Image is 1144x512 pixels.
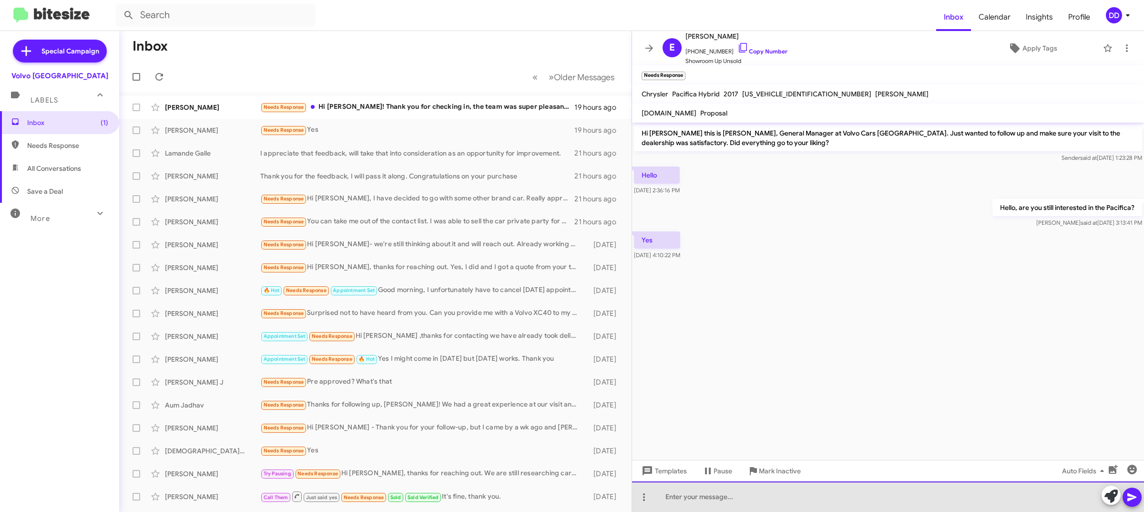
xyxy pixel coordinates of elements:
span: said at [1080,154,1097,161]
span: Needs Response [27,141,108,150]
span: Pause [714,462,732,480]
span: Needs Response [264,379,304,385]
span: Auto Fields [1062,462,1108,480]
button: Mark Inactive [740,462,808,480]
div: Volvo [GEOGRAPHIC_DATA] [11,71,108,81]
input: Search [115,4,316,27]
button: Auto Fields [1054,462,1115,480]
span: said at [1081,219,1097,226]
span: Needs Response [264,310,304,316]
div: Pre approved? What's that [260,376,584,387]
a: Profile [1061,3,1098,31]
div: [DATE] [584,286,624,295]
span: [DOMAIN_NAME] [642,109,696,117]
span: [DATE] 2:36:16 PM [634,187,680,194]
span: Needs Response [264,104,304,110]
div: Good morning, I unfortunately have to cancel [DATE] appointment. I will attempt on a different da... [260,285,584,296]
span: « [532,71,538,83]
span: Special Campaign [41,46,99,56]
div: [PERSON_NAME] [165,332,260,341]
span: 🔥 Hot [264,287,280,293]
div: 21 hours ago [574,171,624,181]
div: [DATE] [584,240,624,250]
div: You can take me out of the contact list. I was able to sell the car private party for more than t... [260,216,574,227]
div: [DATE] [584,446,624,456]
span: Pacifica Hybrid [672,90,720,98]
div: [PERSON_NAME] [165,217,260,227]
a: Insights [1018,3,1061,31]
span: [PERSON_NAME] [DATE] 3:13:41 PM [1036,219,1142,226]
div: [PERSON_NAME] [165,194,260,204]
span: Appointment Set [333,287,375,293]
span: [US_VEHICLE_IDENTIFICATION_NUMBER] [742,90,871,98]
h1: Inbox [133,39,168,54]
div: [DATE] [584,400,624,410]
div: It's fine, thank you. [260,491,584,502]
span: Just said yes [306,494,337,501]
div: Yes [260,445,584,456]
span: Needs Response [264,425,304,431]
div: Hi [PERSON_NAME], thanks for reaching out. We are still researching cars that will fit our family... [260,468,584,479]
span: Chrysler [642,90,668,98]
span: Needs Response [264,219,304,225]
small: Needs Response [642,72,685,80]
div: [PERSON_NAME] [165,240,260,250]
span: Mark Inactive [759,462,801,480]
div: Surprised not to have heard from you. Can you provide me with a Volvo XC40 to my specification? [260,308,584,319]
div: Hi [PERSON_NAME], I have decided to go with some other brand car. Really appreciate you taking ou... [260,193,574,204]
div: [DATE] [584,309,624,318]
button: Templates [632,462,695,480]
div: [DATE] [584,423,624,433]
div: [DATE] [584,332,624,341]
div: 21 hours ago [574,217,624,227]
span: 🔥 Hot [358,356,375,362]
div: Aum Jadhav [165,400,260,410]
button: Apply Tags [966,40,1098,57]
span: Inbox [936,3,971,31]
div: Thank you for the feedback, I will pass it along. Congratulations on your purchase [260,171,574,181]
span: Needs Response [286,287,327,293]
span: Call Them [264,494,288,501]
nav: Page navigation example [527,67,620,87]
div: Hi [PERSON_NAME] - Thank you for your follow-up, but I came by a wk ago and [PERSON_NAME] gave me... [260,422,584,433]
div: Yes [260,125,574,136]
span: [PHONE_NUMBER] [685,42,787,56]
div: [PERSON_NAME] [165,423,260,433]
div: [PERSON_NAME] [165,309,260,318]
span: Needs Response [264,241,304,248]
span: Sold [390,494,401,501]
div: [PERSON_NAME] [165,355,260,364]
div: 19 hours ago [574,103,624,112]
div: Thanks for following up, [PERSON_NAME]! We had a great experience at our visit and are strongly c... [260,399,584,410]
span: » [549,71,554,83]
button: Previous [527,67,543,87]
span: 2017 [724,90,738,98]
span: Older Messages [554,72,614,83]
div: 21 hours ago [574,194,624,204]
p: Hi [PERSON_NAME] this is [PERSON_NAME], General Manager at Volvo Cars [GEOGRAPHIC_DATA]. Just wan... [634,125,1142,151]
a: Calendar [971,3,1018,31]
p: Hello [634,167,680,184]
span: Showroom Up Unsold [685,56,787,66]
span: Labels [31,96,58,104]
div: Lamande Galle [165,148,260,158]
div: 19 hours ago [574,125,624,135]
div: Hi [PERSON_NAME], thanks for reaching out. Yes, I did and I got a quote from your team however, t... [260,262,584,273]
span: All Conversations [27,164,81,173]
a: Copy Number [737,48,787,55]
div: [DATE] [584,263,624,272]
div: [PERSON_NAME] [165,469,260,479]
div: [DATE] [584,469,624,479]
p: Hello, are you still interested in the Pacifica? [992,199,1142,216]
div: [DATE] [584,355,624,364]
div: 21 hours ago [574,148,624,158]
div: [PERSON_NAME] [165,125,260,135]
span: Proposal [700,109,727,117]
span: Needs Response [344,494,384,501]
div: [DATE] [584,492,624,502]
div: [PERSON_NAME] [165,171,260,181]
div: [PERSON_NAME] J [165,377,260,387]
